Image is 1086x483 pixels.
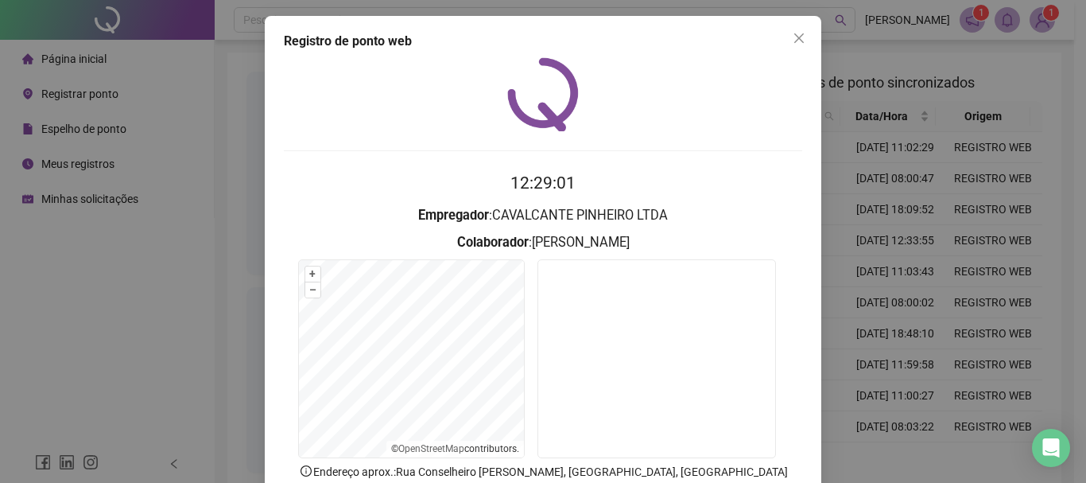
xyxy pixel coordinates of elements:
[793,32,805,45] span: close
[305,267,320,282] button: +
[299,464,313,478] span: info-circle
[398,443,464,454] a: OpenStreetMap
[284,32,802,51] div: Registro de ponto web
[284,463,802,481] p: Endereço aprox. : Rua Conselheiro [PERSON_NAME], [GEOGRAPHIC_DATA], [GEOGRAPHIC_DATA]
[786,25,812,51] button: Close
[418,208,489,223] strong: Empregador
[284,205,802,226] h3: : CAVALCANTE PINHEIRO LTDA
[507,57,579,131] img: QRPoint
[1032,429,1070,467] div: Open Intercom Messenger
[510,173,576,193] time: 12:29:01
[284,232,802,253] h3: : [PERSON_NAME]
[305,282,320,298] button: –
[391,443,519,454] li: © contributors.
[457,235,529,250] strong: Colaborador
